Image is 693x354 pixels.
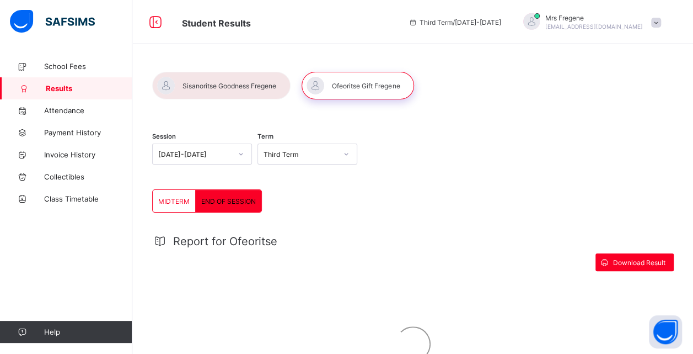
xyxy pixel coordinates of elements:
[44,62,132,71] span: School Fees
[201,197,256,205] span: END OF SESSION
[512,13,667,31] div: MrsFregene
[44,172,132,181] span: Collectibles
[158,150,232,158] div: [DATE]-[DATE]
[613,258,665,267] span: Download Result
[649,315,682,348] button: Open asap
[44,327,132,336] span: Help
[44,150,132,159] span: Invoice History
[44,106,132,115] span: Attendance
[545,14,643,22] span: Mrs Fregene
[545,23,643,30] span: [EMAIL_ADDRESS][DOMAIN_NAME]
[44,128,132,137] span: Payment History
[257,133,273,140] span: Term
[44,194,132,203] span: Class Timetable
[158,197,190,205] span: MIDTERM
[182,18,251,29] span: Student Results
[10,10,95,33] img: safsims
[173,235,277,248] span: Report for Ofeoritse
[46,84,132,93] span: Results
[152,133,176,140] span: Session
[409,18,501,27] span: session/term information
[264,150,337,158] div: Third Term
